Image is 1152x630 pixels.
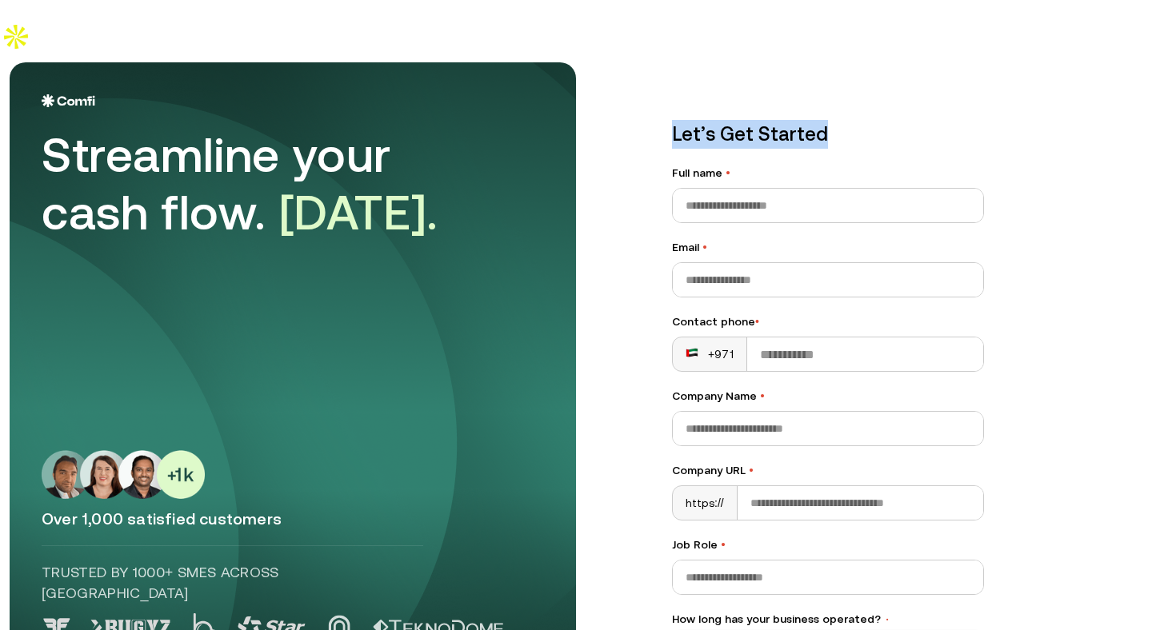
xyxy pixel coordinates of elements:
[672,462,984,479] label: Company URL
[672,536,984,553] label: Job Role
[726,166,730,179] span: •
[672,611,984,628] label: How long has your business operated?
[42,126,490,241] div: Streamline your cash flow.
[672,239,984,256] label: Email
[702,241,707,253] span: •
[721,538,726,551] span: •
[749,464,754,476] span: •
[672,120,984,149] p: Let’s Get Started
[686,346,734,362] div: +971
[42,562,423,604] p: Trusted by 1000+ SMEs across [GEOGRAPHIC_DATA]
[42,94,95,107] img: Logo
[672,313,984,330] div: Contact phone
[672,165,984,181] label: Full name
[672,388,984,405] label: Company Name
[42,508,544,529] p: Over 1,000 satisfied customers
[760,389,765,402] span: •
[673,486,738,520] div: https://
[279,185,438,240] span: [DATE].
[884,614,890,625] span: •
[755,315,759,328] span: •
